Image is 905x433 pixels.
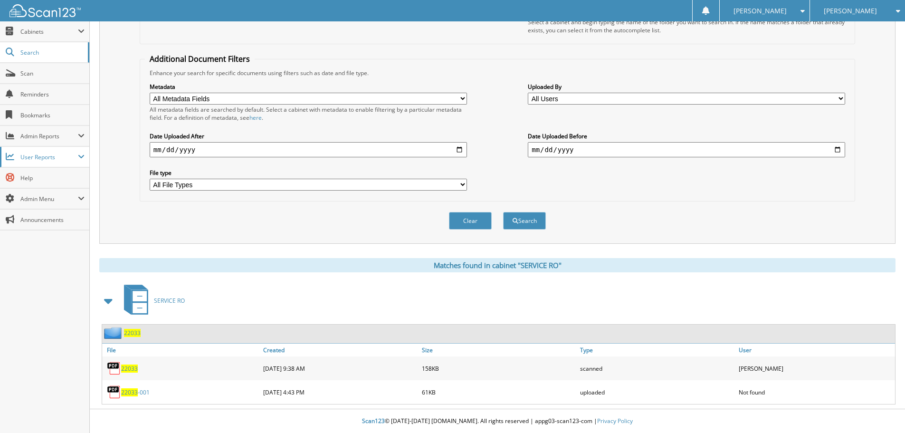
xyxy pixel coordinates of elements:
[261,344,419,356] a: Created
[249,114,262,122] a: here
[20,195,78,203] span: Admin Menu
[10,4,81,17] img: scan123-logo-white.svg
[20,132,78,140] span: Admin Reports
[528,18,845,34] div: Select a cabinet and begin typing the name of the folder you want to search in. If the name match...
[121,388,138,396] span: 22033
[736,383,895,402] div: Not found
[362,417,385,425] span: Scan123
[578,359,736,378] div: scanned
[150,142,467,157] input: start
[449,212,492,230] button: Clear
[578,344,736,356] a: Type
[597,417,633,425] a: Privacy Policy
[528,83,845,91] label: Uploaded By
[578,383,736,402] div: uploaded
[261,383,419,402] div: [DATE] 4:43 PM
[121,388,150,396] a: 22033-001
[20,69,85,77] span: Scan
[528,132,845,140] label: Date Uploaded Before
[20,111,85,119] span: Bookmarks
[102,344,261,356] a: File
[150,132,467,140] label: Date Uploaded After
[145,54,255,64] legend: Additional Document Filters
[20,90,85,98] span: Reminders
[150,169,467,177] label: File type
[107,361,121,375] img: PDF.png
[824,8,877,14] span: [PERSON_NAME]
[90,410,905,433] div: © [DATE]-[DATE] [DOMAIN_NAME]. All rights reserved | appg03-scan123-com |
[528,142,845,157] input: end
[145,69,850,77] div: Enhance your search for specific documents using filters such as date and file type.
[734,8,787,14] span: [PERSON_NAME]
[124,329,141,337] a: 22033
[154,297,185,305] span: SERVICE RO
[107,385,121,399] img: PDF.png
[419,383,578,402] div: 61KB
[503,212,546,230] button: Search
[20,48,83,57] span: Search
[150,83,467,91] label: Metadata
[150,106,467,122] div: All metadata fields are searched by default. Select a cabinet with metadata to enable filtering b...
[736,344,895,356] a: User
[736,359,895,378] div: [PERSON_NAME]
[20,28,78,36] span: Cabinets
[20,174,85,182] span: Help
[99,258,895,272] div: Matches found in cabinet "SERVICE RO"
[261,359,419,378] div: [DATE] 9:38 AM
[121,365,138,373] a: 22033
[857,387,905,433] iframe: Chat Widget
[118,282,185,319] a: SERVICE RO
[419,359,578,378] div: 158KB
[20,216,85,224] span: Announcements
[20,153,78,161] span: User Reports
[419,344,578,356] a: Size
[104,327,124,339] img: folder2.png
